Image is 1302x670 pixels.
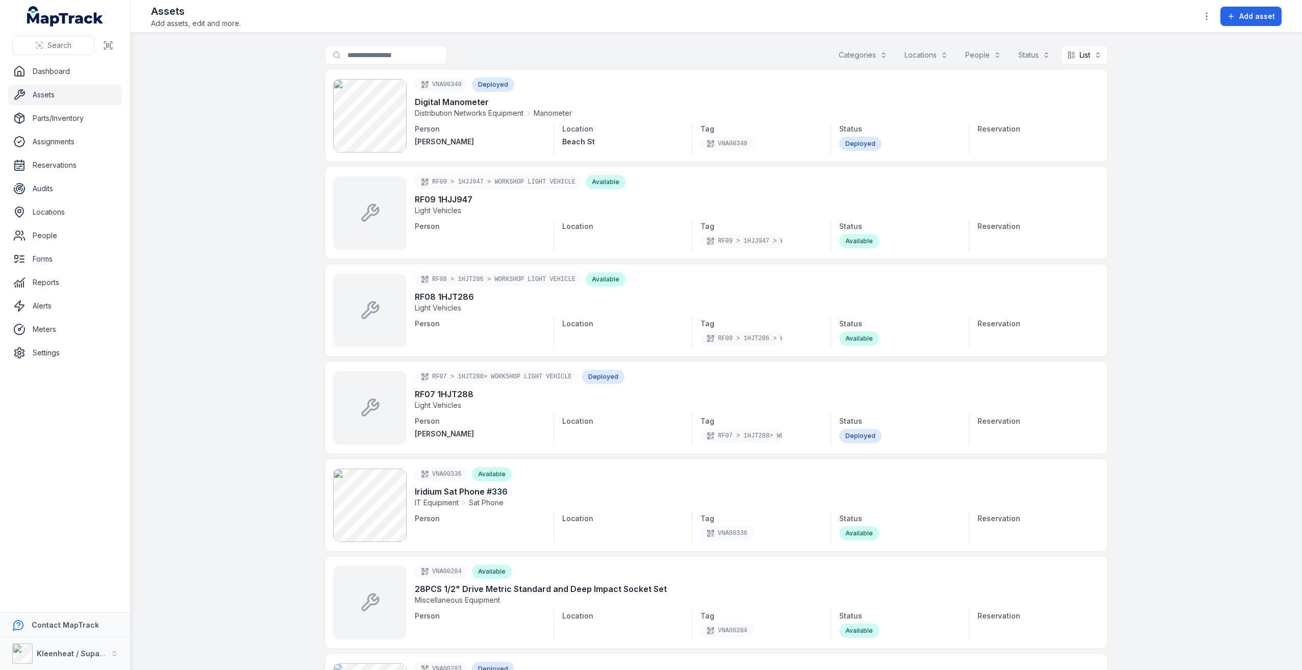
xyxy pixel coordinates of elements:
[8,249,122,269] a: Forms
[700,429,782,443] div: RF07 > 1HJT288> WORKSHOP LIGHT VEHICLE
[415,429,545,439] a: [PERSON_NAME]
[8,61,122,82] a: Dashboard
[839,331,879,346] div: Available
[8,343,122,363] a: Settings
[700,526,754,540] div: VNA00336
[700,137,754,151] div: VNA00340
[32,621,99,629] strong: Contact MapTrack
[1012,45,1057,65] button: Status
[562,137,595,146] span: Beach St
[839,137,882,151] div: Deployed
[8,296,122,316] a: Alerts
[700,624,754,638] div: VNA00284
[27,6,104,27] a: MapTrack
[839,429,882,443] div: Deployed
[839,624,879,638] div: Available
[839,234,879,248] div: Available
[8,132,122,152] a: Assignments
[700,331,782,346] div: RF08 > 1HJT286 > WORKSHOP LIGHT VEHICLE
[959,45,1008,65] button: People
[8,202,122,222] a: Locations
[700,234,782,248] div: RF09 > 1HJJ947 > WORKSHOP LIGHT VEHICLE
[8,155,122,175] a: Reservations
[8,272,122,293] a: Reports
[47,40,71,50] span: Search
[151,18,241,29] span: Add assets, edit and more.
[37,649,113,658] strong: Kleenheat / Supagas
[8,225,122,246] a: People
[1220,7,1282,26] button: Add asset
[1061,45,1108,65] button: List
[415,137,545,147] a: [PERSON_NAME]
[1239,11,1275,21] span: Add asset
[8,319,122,340] a: Meters
[8,108,122,128] a: Parts/Inventory
[151,4,241,18] h2: Assets
[12,36,94,55] button: Search
[562,137,676,147] a: Beach St
[8,178,122,199] a: Audits
[8,85,122,105] a: Assets
[839,526,879,540] div: Available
